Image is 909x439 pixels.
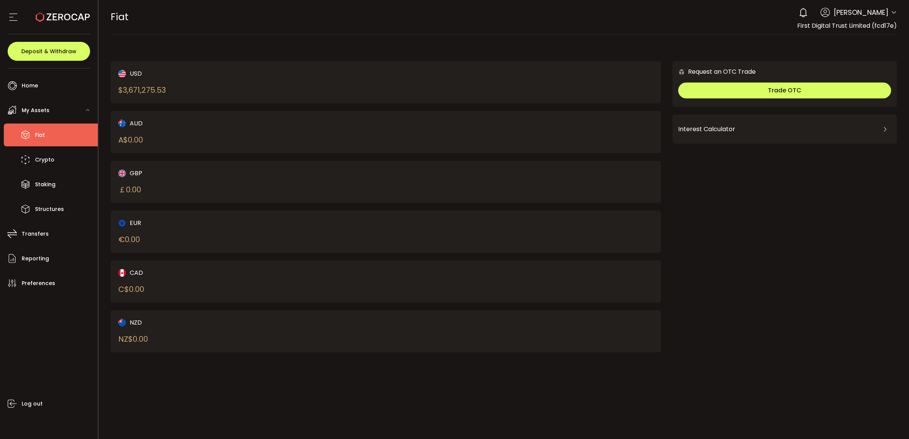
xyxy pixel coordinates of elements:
span: Log out [22,398,43,409]
span: Reporting [22,253,49,264]
div: ￡ 0.00 [118,184,141,195]
img: cad_portfolio.svg [118,269,126,277]
img: 6nGpN7MZ9FLuBP83NiajKbTRY4UzlzQtBKtCrLLspmCkSvCZHBKvY3NxgQaT5JnOQREvtQ257bXeeSTueZfAPizblJ+Fe8JwA... [678,68,685,75]
span: Home [22,80,38,91]
div: EUR [118,218,359,228]
div: Request an OTC Trade [672,67,756,76]
span: Crypto [35,154,54,165]
div: CAD [118,268,359,277]
span: Fiat [35,130,45,141]
div: Interest Calculator [678,120,891,138]
img: aud_portfolio.svg [118,120,126,127]
div: $ 3,671,275.53 [118,84,166,96]
img: eur_portfolio.svg [118,219,126,227]
div: NZ$ 0.00 [118,333,148,345]
span: Trade OTC [768,86,801,95]
span: Preferences [22,278,55,289]
div: C$ 0.00 [118,284,144,295]
div: USD [118,69,359,78]
div: A$ 0.00 [118,134,143,146]
img: nzd_portfolio.svg [118,319,126,326]
div: € 0.00 [118,234,140,245]
span: Transfers [22,228,49,239]
button: Trade OTC [678,82,891,98]
span: First Digital Trust Limited (fcd17e) [797,21,897,30]
iframe: Chat Widget [871,403,909,439]
span: Structures [35,204,64,215]
span: Fiat [111,10,129,24]
div: NZD [118,318,359,327]
button: Deposit & Withdraw [8,42,90,61]
span: [PERSON_NAME] [834,7,888,17]
div: GBP [118,168,359,178]
div: AUD [118,119,359,128]
img: gbp_portfolio.svg [118,170,126,177]
span: My Assets [22,105,49,116]
span: Deposit & Withdraw [21,49,76,54]
span: Staking [35,179,56,190]
img: usd_portfolio.svg [118,70,126,78]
